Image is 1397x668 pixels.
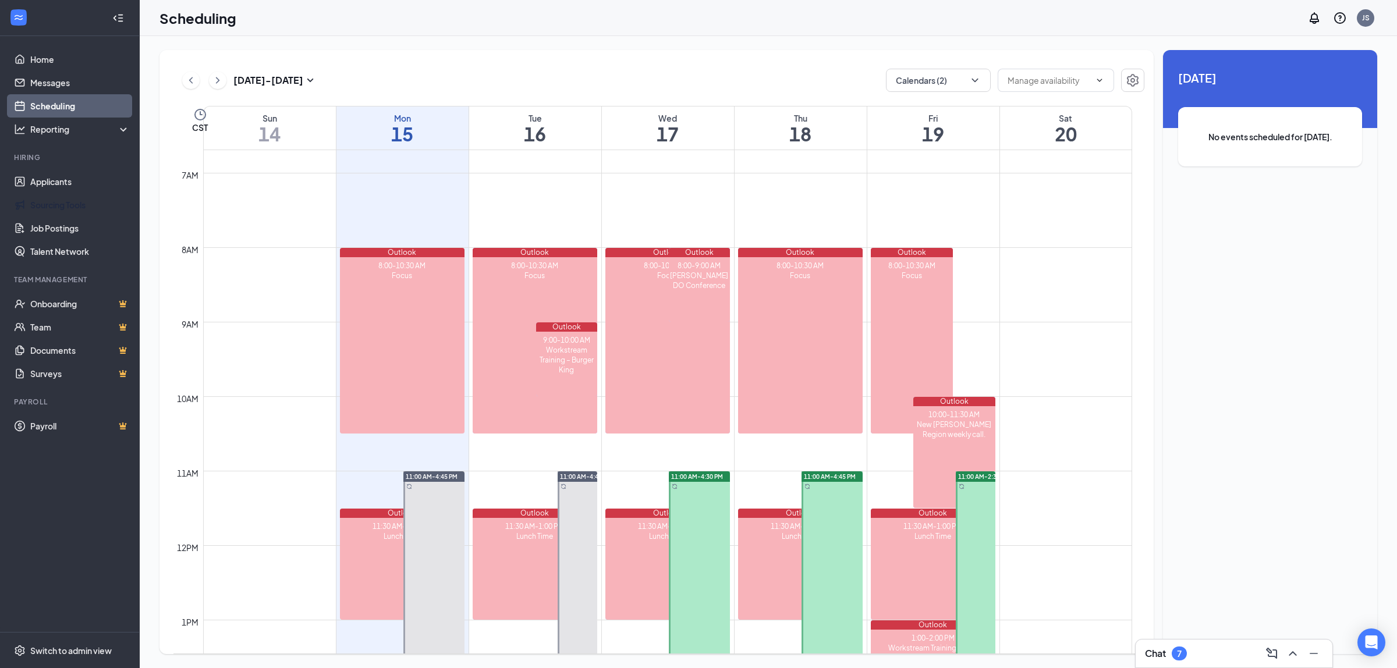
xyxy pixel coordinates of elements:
[303,73,317,87] svg: SmallChevronDown
[1000,112,1132,124] div: Sat
[30,193,130,216] a: Sourcing Tools
[1000,124,1132,144] h1: 20
[871,509,995,518] div: Outlook
[913,397,995,406] div: Outlook
[738,261,863,271] div: 8:00-10:30 AM
[336,112,469,124] div: Mon
[340,271,465,280] div: Focus
[406,484,412,489] svg: Sync
[1333,11,1347,25] svg: QuestionInfo
[204,124,336,144] h1: 14
[1095,76,1104,85] svg: ChevronDown
[1178,69,1362,87] span: [DATE]
[179,243,201,256] div: 8am
[340,261,465,271] div: 8:00-10:30 AM
[605,509,730,518] div: Outlook
[738,271,863,280] div: Focus
[1307,646,1321,660] svg: Minimize
[204,112,336,124] div: Sun
[1304,644,1323,663] button: Minimize
[30,645,112,656] div: Switch to admin view
[473,261,597,271] div: 8:00-10:30 AM
[871,248,953,257] div: Outlook
[871,261,953,271] div: 8:00-10:30 AM
[175,467,201,479] div: 11am
[30,123,130,135] div: Reporting
[233,74,303,87] h3: [DATE] - [DATE]
[473,531,597,541] div: Lunch Time
[1263,644,1281,663] button: ComposeMessage
[14,123,26,135] svg: Analysis
[209,72,226,89] button: ChevronRight
[969,74,981,86] svg: ChevronDown
[175,392,201,405] div: 10am
[1286,646,1300,660] svg: ChevronUp
[605,271,730,280] div: Focus
[30,362,130,385] a: SurveysCrown
[958,472,1010,481] span: 11:00 AM-2:30 PM
[886,69,991,92] button: Calendars (2)ChevronDown
[175,541,201,554] div: 12pm
[738,509,863,518] div: Outlook
[159,8,236,28] h1: Scheduling
[804,484,810,489] svg: Sync
[30,315,130,339] a: TeamCrown
[212,73,224,87] svg: ChevronRight
[30,71,130,94] a: Messages
[605,531,730,541] div: Lunch Time
[14,397,127,407] div: Payroll
[1126,73,1140,87] svg: Settings
[30,216,130,240] a: Job Postings
[605,261,730,271] div: 8:00-10:30 AM
[469,112,601,124] div: Tue
[867,106,999,150] a: September 19, 2025
[340,531,465,541] div: Lunch Time
[1121,69,1144,92] button: Settings
[536,345,597,375] div: Workstream Training – Burger King
[13,12,24,23] svg: WorkstreamLogo
[1201,130,1339,143] span: No events scheduled for [DATE].
[179,318,201,331] div: 9am
[561,484,566,489] svg: Sync
[1283,644,1302,663] button: ChevronUp
[735,106,867,150] a: September 18, 2025
[1000,106,1132,150] a: September 20, 2025
[192,122,208,133] span: CST
[605,248,730,257] div: Outlook
[871,521,995,531] div: 11:30 AM-1:00 PM
[669,248,730,257] div: Outlook
[735,124,867,144] h1: 18
[913,420,995,439] div: New [PERSON_NAME] Region weekly call.
[738,521,863,531] div: 11:30 AM-1:00 PM
[179,169,201,182] div: 7am
[871,620,995,630] div: Outlook
[913,410,995,420] div: 10:00-11:30 AM
[959,484,965,489] svg: Sync
[1177,649,1182,659] div: 7
[182,72,200,89] button: ChevronLeft
[605,521,730,531] div: 11:30 AM-1:00 PM
[602,124,734,144] h1: 17
[14,645,26,656] svg: Settings
[340,521,465,531] div: 11:30 AM-1:00 PM
[735,112,867,124] div: Thu
[1357,628,1385,656] div: Open Intercom Messenger
[469,124,601,144] h1: 16
[193,108,207,122] svg: Clock
[406,472,458,481] span: 11:00 AM-4:45 PM
[30,94,130,118] a: Scheduling
[179,616,201,628] div: 1pm
[340,509,465,518] div: Outlook
[30,414,130,438] a: PayrollCrown
[30,292,130,315] a: OnboardingCrown
[804,472,856,481] span: 11:00 AM-4:45 PM
[14,152,127,162] div: Hiring
[1265,646,1279,660] svg: ComposeMessage
[1008,74,1090,87] input: Manage availability
[473,509,597,518] div: Outlook
[30,339,130,362] a: DocumentsCrown
[1362,13,1370,23] div: JS
[602,112,734,124] div: Wed
[336,124,469,144] h1: 15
